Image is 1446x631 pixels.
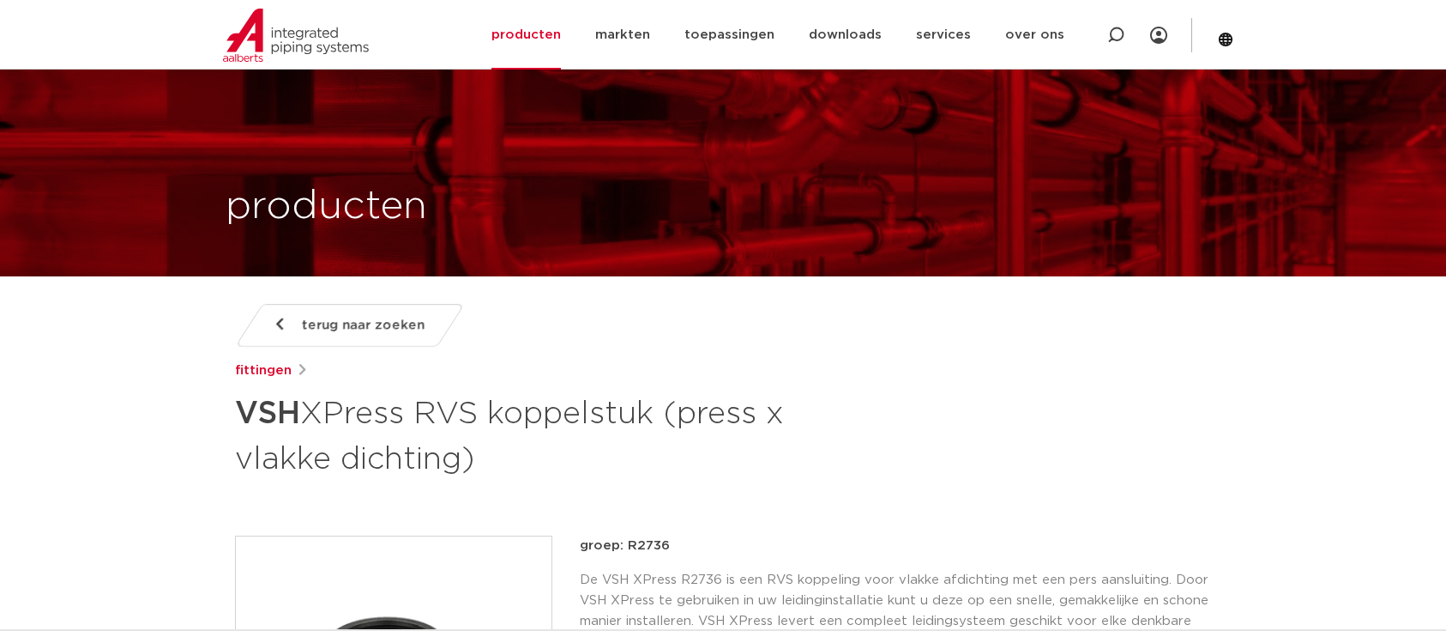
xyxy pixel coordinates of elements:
[235,304,465,347] a: terug naar zoeken
[235,361,292,381] a: fittingen
[235,388,879,481] h1: XPress RVS koppelstuk (press x vlakke dichting)
[302,312,425,339] span: terug naar zoeken
[235,398,300,429] strong: VSH
[580,536,1211,556] p: groep: R2736
[226,179,427,234] h1: producten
